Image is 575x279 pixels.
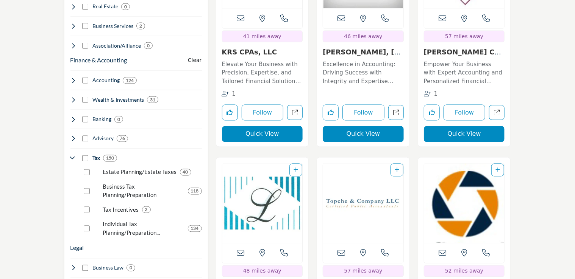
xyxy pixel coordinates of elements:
[92,42,141,50] h4: Association/Alliance: Membership/trade associations and CPA firm alliances
[144,42,153,49] div: 0 Results For Association/Alliance
[92,22,133,30] h4: Business Services: Office supplies, software, tech support, communications, travel
[222,58,303,86] a: Elevate Your Business with Precision, Expertise, and Tailored Financial Solutions In an industry ...
[444,105,486,121] button: Follow
[150,97,155,102] b: 31
[82,97,88,103] input: Select Wealth & Investments checkbox
[114,116,123,123] div: 0 Results For Banking
[84,169,90,175] input: Select Estate Planning/Estate Taxes checkbox
[188,56,202,64] buton: Clear
[70,243,84,253] button: Legal
[242,105,284,121] button: Follow
[92,135,114,143] h4: Advisory: Advisory services provided by CPA firms
[92,155,100,162] h4: Tax: Business and individual tax services
[222,48,277,56] a: KRS CPAs, LLC
[222,48,303,56] h3: KRS CPAs, LLC
[82,155,88,161] input: Select Tax checkbox
[395,167,399,173] a: Add To List
[127,265,135,271] div: 0 Results For Business Law
[92,96,144,104] h4: Wealth & Investments: Wealth management, retirement planning, investing strategies
[120,136,125,141] b: 76
[82,116,88,122] input: Select Banking checkbox
[243,33,281,39] span: 41 miles away
[139,23,142,29] b: 2
[92,115,111,123] h4: Banking: Banking, lending. merchant services
[222,126,303,142] button: Quick View
[103,168,177,177] p: Estate Planning/Estate Taxes: Estate planning services provided by CPAs
[147,96,158,103] div: 31 Results For Wealth & Investments
[342,105,384,121] button: Follow
[130,265,132,271] b: 0
[222,164,303,243] img: Richard L. Lipton, CPA & Associates LLC
[222,105,238,121] button: Like listing
[92,3,118,10] h4: Real Estate: Commercial real estate, office space, property management, home loans
[424,48,504,64] a: [PERSON_NAME] CPA L.L.C.
[82,43,88,49] input: Select Association/Alliance checkbox
[126,78,134,83] b: 124
[103,220,185,237] p: Individual Tax Planning/Preparation: Tax planning, preparation and filing for individuals
[323,60,404,86] p: Excellence in Accounting: Driving Success with Integrity and Expertise Since [DATE] For over seve...
[145,207,148,212] b: 2
[84,226,90,232] input: Select Individual Tax Planning/Preparation checkbox
[82,77,88,84] input: Select Accounting checkbox
[222,90,236,98] div: Followers
[92,264,123,272] h4: Business Law: Recording, analyzing, and reporting financial transactions to maintain accurate bus...
[323,164,403,243] a: Open Listing in new tab
[424,90,438,98] div: Followers
[117,117,120,122] b: 0
[323,164,403,243] img: Topche & Company LLC
[82,23,88,29] input: Select Business Services checkbox
[388,105,404,121] a: Open levine-jacobs-company-llc in new tab
[103,206,139,214] p: Tax Incentives: Credits, cost segregation studies
[424,105,440,121] button: Like listing
[123,77,137,84] div: 124 Results For Accounting
[180,169,191,176] div: 40 Results For Estate Planning/Estate Taxes
[294,167,298,173] a: Add To List
[188,225,202,232] div: 134 Results For Individual Tax Planning/Preparation
[188,188,202,195] div: 118 Results For Business Tax Planning/Preparation
[103,183,185,200] p: Business Tax Planning/Preparation: Business tax planning; business tax preparation and filing
[92,76,120,84] h4: Accounting: Financial statements, bookkeeping, auditing
[106,156,114,161] b: 150
[82,136,88,142] input: Select Advisory checkbox
[287,105,303,121] a: Open krs-cpas-llc in new tab
[243,268,281,274] span: 48 miles away
[103,155,117,162] div: 150 Results For Tax
[222,60,303,86] p: Elevate Your Business with Precision, Expertise, and Tailored Financial Solutions In an industry ...
[117,135,128,142] div: 76 Results For Advisory
[124,4,127,9] b: 0
[424,126,505,142] button: Quick View
[344,33,383,39] span: 46 miles away
[183,170,188,175] b: 40
[70,56,127,65] button: Finance & Accounting
[136,23,145,29] div: 2 Results For Business Services
[424,48,505,56] h3: Rivero CPA L.L.C.
[323,105,339,121] button: Like listing
[424,60,505,86] p: Empower Your Business with Expert Accounting and Personalized Financial Solutions This accounting...
[222,164,303,243] a: Open Listing in new tab
[445,268,483,274] span: 52 miles away
[495,167,500,173] a: Add To List
[82,4,88,10] input: Select Real Estate checkbox
[121,3,130,10] div: 0 Results For Real Estate
[323,48,404,56] h3: Levine, Jacobs & Company, LLC
[323,48,401,73] a: [PERSON_NAME], [PERSON_NAME] & Com...
[424,164,505,243] a: Open Listing in new tab
[323,58,404,86] a: Excellence in Accounting: Driving Success with Integrity and Expertise Since [DATE] For over seve...
[424,58,505,86] a: Empower Your Business with Expert Accounting and Personalized Financial Solutions This accounting...
[232,90,236,97] span: 1
[82,265,88,271] input: Select Business Law checkbox
[142,206,151,213] div: 2 Results For Tax Incentives
[147,43,150,48] b: 0
[84,188,90,194] input: Select Business Tax Planning/Preparation checkbox
[191,226,199,231] b: 134
[434,90,438,97] span: 1
[489,105,505,121] a: Open rivero-cpa-llc in new tab
[344,268,383,274] span: 57 miles away
[191,189,199,194] b: 118
[445,33,483,39] span: 57 miles away
[84,207,90,213] input: Select Tax Incentives checkbox
[424,164,505,243] img: Easy Consulting
[323,126,404,142] button: Quick View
